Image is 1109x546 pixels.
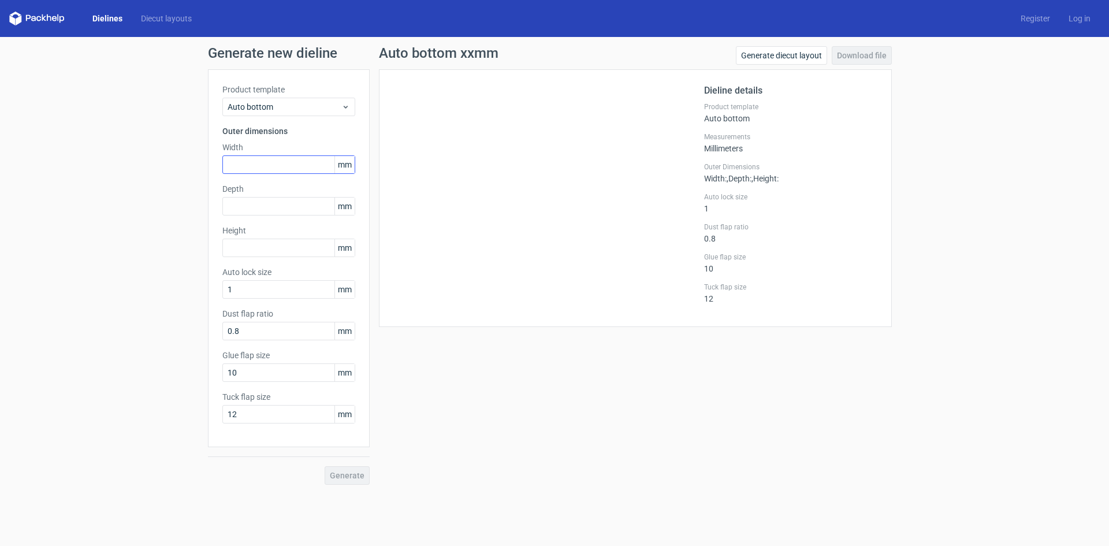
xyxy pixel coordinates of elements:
h1: Auto bottom xxmm [379,46,498,60]
div: Auto bottom [704,102,877,123]
a: Generate diecut layout [736,46,827,65]
label: Outer Dimensions [704,162,877,172]
a: Diecut layouts [132,13,201,24]
label: Dust flap ratio [222,308,355,320]
span: mm [334,239,355,257]
h1: Generate new dieline [208,46,901,60]
h2: Dieline details [704,84,877,98]
label: Glue flap size [704,252,877,262]
label: Auto lock size [704,192,877,202]
label: Dust flap ratio [704,222,877,232]
span: mm [334,156,355,173]
a: Register [1011,13,1059,24]
label: Measurements [704,132,877,142]
span: mm [334,406,355,423]
h3: Outer dimensions [222,125,355,137]
span: , Height : [751,174,779,183]
label: Tuck flap size [222,391,355,403]
a: Dielines [83,13,132,24]
label: Product template [222,84,355,95]
label: Product template [704,102,877,112]
span: Auto bottom [228,101,341,113]
div: Millimeters [704,132,877,153]
span: mm [334,364,355,381]
div: 1 [704,192,877,213]
div: 10 [704,252,877,273]
span: mm [334,281,355,298]
div: 12 [704,283,877,303]
span: Width : [704,174,727,183]
span: , Depth : [727,174,751,183]
span: mm [334,322,355,340]
a: Log in [1059,13,1100,24]
label: Glue flap size [222,350,355,361]
label: Height [222,225,355,236]
label: Depth [222,183,355,195]
span: mm [334,198,355,215]
label: Width [222,142,355,153]
label: Tuck flap size [704,283,877,292]
div: 0.8 [704,222,877,243]
label: Auto lock size [222,266,355,278]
